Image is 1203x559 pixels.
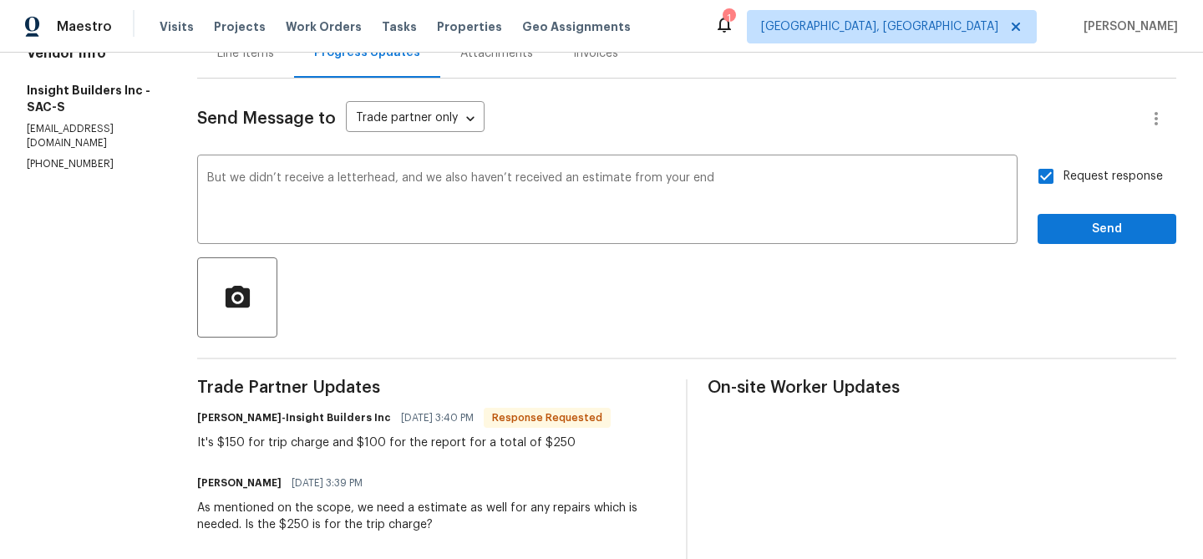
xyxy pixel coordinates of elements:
span: Response Requested [485,409,609,426]
span: Work Orders [286,18,362,35]
span: Geo Assignments [522,18,631,35]
span: [DATE] 3:40 PM [401,409,474,426]
span: [PERSON_NAME] [1077,18,1178,35]
span: Tasks [382,21,417,33]
p: [EMAIL_ADDRESS][DOMAIN_NAME] [27,122,157,150]
button: Send [1038,214,1176,245]
span: Maestro [57,18,112,35]
div: Invoices [573,45,618,62]
span: [GEOGRAPHIC_DATA], [GEOGRAPHIC_DATA] [761,18,998,35]
div: 1 [723,10,734,27]
div: Attachments [460,45,533,62]
span: Send [1051,219,1163,240]
span: Trade Partner Updates [197,379,666,396]
span: Properties [437,18,502,35]
div: Trade partner only [346,105,485,133]
h6: [PERSON_NAME]-Insight Builders Inc [197,409,391,426]
span: Projects [214,18,266,35]
span: Send Message to [197,110,336,127]
span: Visits [160,18,194,35]
span: Request response [1063,168,1163,185]
div: Line Items [217,45,274,62]
h6: [PERSON_NAME] [197,475,282,491]
span: On-site Worker Updates [708,379,1176,396]
div: It's $150 for trip charge and $100 for the report for a total of $250 [197,434,611,451]
span: [DATE] 3:39 PM [292,475,363,491]
h4: Vendor Info [27,45,157,62]
textarea: But we didn’t receive a letterhead, and we also haven’t received an estimate from your end [207,172,1008,231]
p: [PHONE_NUMBER] [27,157,157,171]
div: As mentioned on the scope, we need a estimate as well for any repairs which is needed. Is the $25... [197,500,666,533]
div: Progress Updates [314,44,420,61]
h5: Insight Builders Inc - SAC-S [27,82,157,115]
